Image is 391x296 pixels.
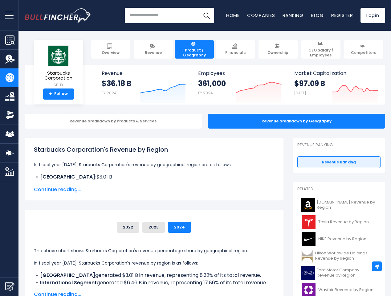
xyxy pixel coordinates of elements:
li: $6.46 B [34,181,274,188]
span: Financials [225,50,246,55]
img: Ownership [5,111,14,120]
strong: $36.18 B [102,79,131,88]
li: generated $3.01 B in revenue, representing 8.32% of its total revenue. [34,272,274,279]
a: Companies [247,12,275,18]
span: NIKE Revenue by Region [318,236,366,242]
span: Revenue [145,50,162,55]
a: CEO Salary / Employees [301,40,340,59]
a: Product / Geography [175,40,214,59]
b: International Segment [40,279,97,286]
small: FY 2024 [198,90,213,96]
span: [DOMAIN_NAME] Revenue by Region [317,200,377,210]
b: [GEOGRAPHIC_DATA]: [40,173,96,180]
p: Revenue Ranking [297,142,381,148]
strong: + [49,91,52,97]
a: Ford Motor Company Revenue by Region [297,265,381,282]
a: Login [360,8,385,23]
a: Market Capitalization $97.09 B [DATE] [288,65,384,105]
a: Overview [91,40,130,59]
a: Hilton Worldwide Holdings Revenue by Region [297,248,381,265]
b: [GEOGRAPHIC_DATA] [40,272,95,279]
b: International Segment: [40,181,98,188]
span: Competitors [351,50,376,55]
a: Go to homepage [25,8,91,23]
a: Home [226,12,240,18]
a: Competitors [344,40,383,59]
a: [DOMAIN_NAME] Revenue by Region [297,197,381,214]
span: Starbucks Corporation [39,71,78,81]
span: Market Capitalization [294,70,378,76]
strong: $97.09 B [294,79,325,88]
a: Employees 361,000 FY 2024 [192,65,288,105]
strong: 361,000 [198,79,226,88]
li: generated $6.46 B in revenue, representing 17.86% of its total revenue. [34,279,274,286]
img: NKE logo [301,232,316,246]
img: AMZN logo [301,198,315,212]
a: NIKE Revenue by Region [297,231,381,248]
li: generated $26.71 B in revenue, representing 73.83% of its total revenue. [34,286,274,294]
a: Ownership [259,40,298,59]
p: The above chart shows Starbucks Corporation's revenue percentage share by geographical region. [34,247,274,254]
span: Ownership [267,50,288,55]
img: F logo [301,266,315,280]
small: [DATE] [294,90,306,96]
small: SBUX [39,82,78,88]
button: 2024 [168,222,191,233]
b: [GEOGRAPHIC_DATA] [40,286,95,294]
span: Revenue [102,70,186,76]
a: Ranking [283,12,303,18]
p: Related [297,187,381,192]
a: Revenue Ranking [297,156,381,168]
a: Revenue [134,40,173,59]
span: Hilton Worldwide Holdings Revenue by Region [315,251,377,261]
img: TSLA logo [301,215,316,229]
h1: Starbucks Corporation's Revenue by Region [34,145,274,154]
div: Revenue breakdown by Geography [208,114,385,129]
span: Tesla Revenue by Region [318,220,369,225]
a: Tesla Revenue by Region [297,214,381,231]
span: Employees [198,70,282,76]
a: Blog [311,12,324,18]
img: Bullfincher logo [25,8,91,23]
p: In fiscal year [DATE], Starbucks Corporation's revenue by region is as follows: [34,259,274,267]
small: FY 2024 [102,90,116,96]
span: Wayfair Revenue by Region [318,287,373,293]
span: Ford Motor Company Revenue by Region [317,268,377,278]
span: Product / Geography [177,48,211,57]
span: CEO Salary / Employees [304,48,338,57]
div: Revenue breakdown by Products & Services [25,114,202,129]
a: Revenue $36.18 B FY 2024 [96,65,192,105]
a: Starbucks Corporation SBUX [39,45,79,88]
button: 2023 [142,222,165,233]
button: 2022 [117,222,139,233]
p: In fiscal year [DATE], Starbucks Corporation's revenue by geographical region are as follows: [34,161,274,168]
a: Register [331,12,353,18]
span: Continue reading... [34,186,274,193]
a: Financials [216,40,255,59]
img: HLT logo [301,249,314,263]
span: Overview [102,50,120,55]
a: +Follow [43,88,74,100]
button: Search [199,8,214,23]
li: $3.01 B [34,173,274,181]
